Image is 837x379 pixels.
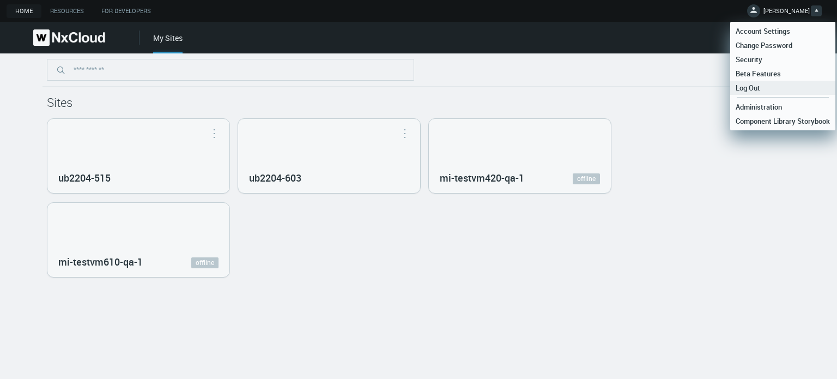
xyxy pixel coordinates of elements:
[730,67,835,81] a: Beta Features
[153,32,183,53] div: My Sites
[730,52,835,67] a: Security
[7,4,41,18] a: Home
[573,173,600,184] a: offline
[730,55,768,64] span: Security
[440,171,524,184] nx-search-highlight: mi-testvm420-qa-1
[58,171,111,184] nx-search-highlight: ub2204-515
[730,69,786,79] span: Beta Features
[730,38,835,52] a: Change Password
[730,83,766,93] span: Log Out
[93,4,160,18] a: For Developers
[730,26,796,36] span: Account Settings
[33,29,105,46] img: Nx Cloud logo
[249,171,301,184] nx-search-highlight: ub2204-603
[730,24,835,38] a: Account Settings
[730,102,787,112] span: Administration
[763,7,810,19] span: [PERSON_NAME]
[191,257,219,268] a: offline
[730,100,835,114] a: Administration
[41,4,93,18] a: Resources
[730,40,798,50] span: Change Password
[730,114,835,128] a: Component Library Storybook
[730,116,835,126] span: Component Library Storybook
[58,255,143,268] nx-search-highlight: mi-testvm610-qa-1
[47,94,72,110] span: Sites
